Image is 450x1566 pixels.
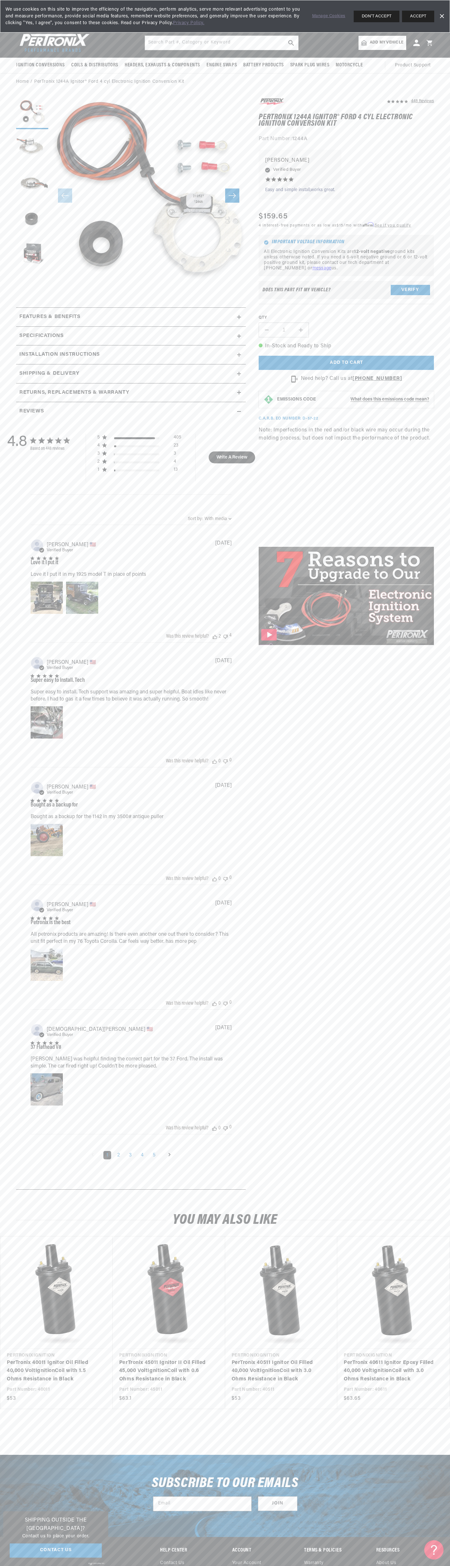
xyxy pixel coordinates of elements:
[301,375,402,383] p: Need help? Call us at
[225,188,239,203] button: Slide right
[395,62,431,69] span: Product Support
[47,541,96,547] span: roy l.
[47,659,96,665] span: Joseph C.
[188,517,232,521] button: Sort by:With media
[166,1001,208,1006] div: Was this review helpful?
[259,135,434,143] div: Part Number:
[68,58,121,73] summary: Coils & Distributors
[16,308,246,326] summary: Features & Benefits
[259,342,434,351] p: In-Stock and Ready to Ship
[97,451,100,457] div: 3
[31,582,63,614] div: Image of Review by roy l. on February 17, 24 number 1
[223,633,228,639] div: Vote down
[206,62,237,69] span: Engine Swaps
[350,397,429,402] strong: What does this emissions code mean?
[174,459,176,467] div: 4
[10,1516,102,1533] h3: Shipping Outside the [GEOGRAPHIC_DATA]?
[138,1151,147,1159] a: Goto Page 4
[203,58,240,73] summary: Engine Swaps
[31,802,78,808] div: Bought as a backup for
[359,36,406,50] a: Add my vehicle
[259,211,288,222] span: $159.65
[223,1000,228,1006] div: Vote down
[344,1359,437,1384] a: PerTronix 40611 Ignitor Epoxy Filled 40,000 VoltIgnitionCoil with 3.0 Ohms Resistance in Black
[219,634,221,639] div: 2
[212,759,217,764] div: Vote up
[218,759,221,764] div: 0
[31,1045,61,1050] div: 37 Flathead V8
[16,62,65,69] span: Ignition Conversions
[31,706,63,739] div: Image of Review by Joseph C. on October 12, 23 number 1
[71,62,118,69] span: Coils & Distributors
[19,421,243,1184] div: customer reviews
[215,541,232,546] div: [DATE]
[66,582,98,614] div: Image of Review by roy l. on February 17, 24 number 2
[31,556,59,560] div: 5 star rating out of 5 stars
[336,62,363,69] span: Motorcycle
[215,901,232,906] div: [DATE]
[223,758,228,764] div: Vote down
[218,876,221,881] div: 0
[259,222,411,228] p: 4 interest-free payments or as low as /mo with .
[212,1126,217,1131] div: Vote up
[208,451,255,463] button: Write A Review
[19,407,44,416] h2: Reviews
[174,435,181,443] div: 405
[395,58,434,73] summary: Product Support
[287,58,333,73] summary: Spark Plug Wires
[163,1150,176,1160] a: Goto next page
[47,901,96,907] span: Avo B.
[97,467,100,473] div: 1
[277,397,429,402] button: EMISSIONS CODEWhat does this emissions code mean?
[97,443,100,449] div: 4
[47,548,73,552] span: Verified Buyer
[16,97,246,295] media-gallery: Gallery Viewer
[125,62,200,69] span: Headers, Exhausts & Components
[103,1151,111,1159] a: Page 1
[223,1125,228,1131] div: Vote down
[166,1126,208,1131] div: Was this review helpful?
[16,1214,434,1226] h2: You may also like
[259,356,434,370] button: Add to cart
[258,1496,297,1511] button: Subscribe
[174,443,178,451] div: 23
[47,908,73,912] span: Verified Buyer
[264,249,429,271] p: All Electronic Ignition Conversion Kits are ground kits unless otherwise noted. If you need a 6-v...
[174,467,178,475] div: 13
[218,1126,221,1131] div: 0
[259,114,434,127] h1: PerTronix 1244A Ignitor® Ford 4 cyl Electronic Ignition Conversion Kit
[16,32,90,54] img: Pertronix
[97,435,181,443] div: 5 star by 405 reviews
[16,327,246,345] summary: Specifications
[16,58,68,73] summary: Ignition Conversions
[10,1533,102,1540] p: Contact us to place your order.
[97,459,100,465] div: 2
[16,345,246,364] summary: Installation instructions
[126,1151,135,1159] a: Goto Page 3
[229,1000,232,1006] div: 0
[259,315,434,321] label: QTY
[119,1359,212,1384] a: PerTronix 45011 Ignitor II Oil Filled 45,000 VoltIgnitionCoil with 0.6 Ohms Resistance in Black
[243,62,284,69] span: Battery Products
[166,634,209,639] div: Was this review helpful?
[352,376,402,381] a: [PHONE_NUMBER]
[229,633,232,639] div: 4
[223,875,228,881] div: Vote down
[166,759,208,764] div: Was this review helpful?
[34,78,184,85] a: PerTronix 1244A Ignitor® Ford 4 cyl Electronic Ignition Conversion Kit
[31,674,85,678] div: 5 star rating out of 5 stars
[5,6,303,26] span: We use cookies on this site to improve the efficiency of the navigation, perform analytics, serve...
[362,222,374,227] span: Affirm
[31,824,63,856] div: Image of Review by John G. on July 20, 23 number 1
[312,266,331,271] a: message
[97,451,181,459] div: 3 star by 3 reviews
[229,1125,232,1131] div: 0
[437,12,446,21] a: Dismiss Banner
[259,97,434,655] div: Note: Imperfections in the red and/or black wire may occur during the molding process, but does n...
[10,1543,102,1558] a: Contact Us
[7,434,27,451] div: 4.8
[337,224,343,227] span: $15
[215,658,232,663] div: [DATE]
[31,1041,61,1045] div: 5 star rating out of 5 stars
